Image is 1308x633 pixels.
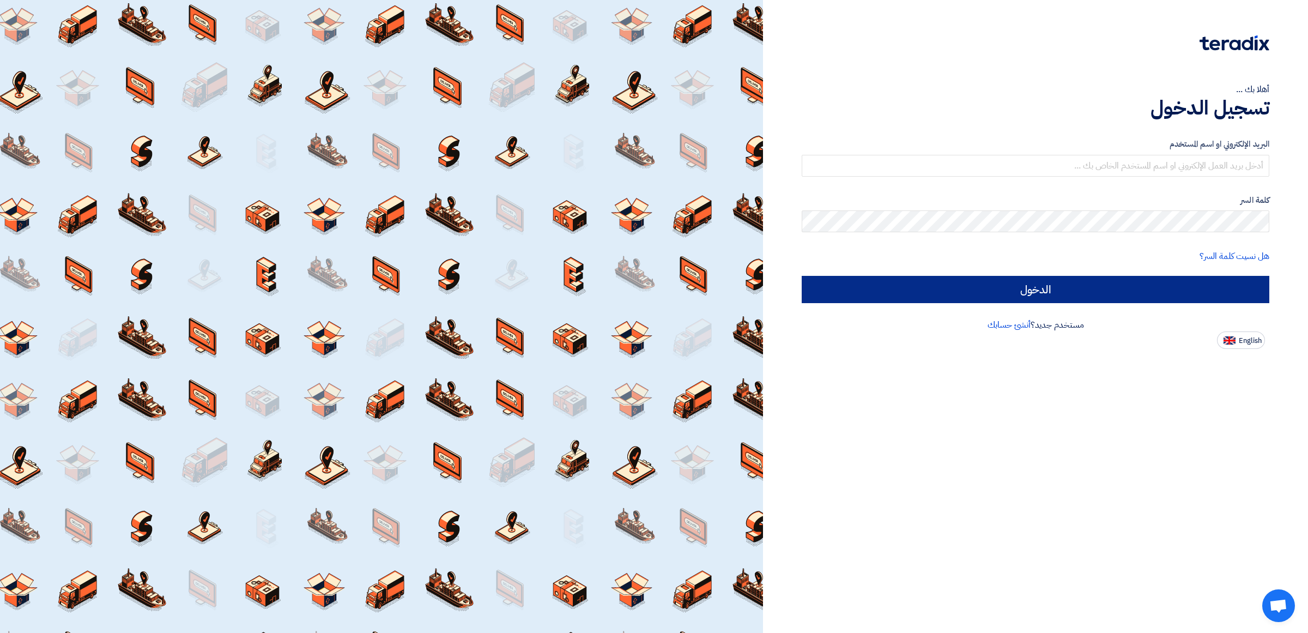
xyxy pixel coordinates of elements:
[802,318,1269,331] div: مستخدم جديد؟
[802,155,1269,177] input: أدخل بريد العمل الإلكتروني او اسم المستخدم الخاص بك ...
[1200,35,1269,51] img: Teradix logo
[988,318,1031,331] a: أنشئ حسابك
[802,138,1269,150] label: البريد الإلكتروني او اسم المستخدم
[802,83,1269,96] div: أهلا بك ...
[1217,331,1265,349] button: English
[1239,337,1262,345] span: English
[1224,336,1236,345] img: en-US.png
[802,194,1269,207] label: كلمة السر
[1262,589,1295,622] div: Open chat
[1200,250,1269,263] a: هل نسيت كلمة السر؟
[802,96,1269,120] h1: تسجيل الدخول
[802,276,1269,303] input: الدخول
